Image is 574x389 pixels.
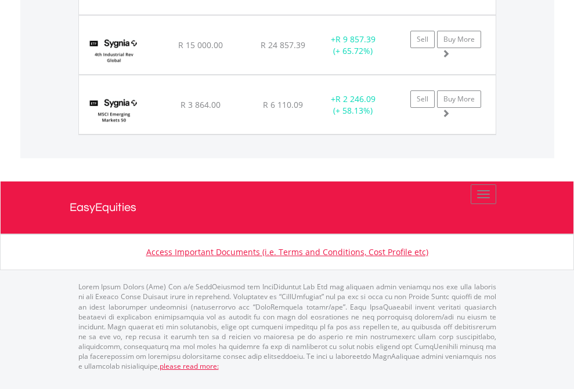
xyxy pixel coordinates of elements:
[78,282,496,371] p: Lorem Ipsum Dolors (Ame) Con a/e SeddOeiusmod tem InciDiduntut Lab Etd mag aliquaen admin veniamq...
[410,31,435,48] a: Sell
[180,99,221,110] span: R 3 864.00
[335,34,376,45] span: R 9 857.39
[160,361,219,371] a: please read more:
[85,30,143,71] img: EQU.ZA.SYG4IR.png
[437,90,481,108] a: Buy More
[146,246,428,257] a: Access Important Documents (i.e. Terms and Conditions, Cost Profile etc)
[437,31,481,48] a: Buy More
[261,39,305,50] span: R 24 857.39
[335,93,376,104] span: R 2 246.09
[178,39,223,50] span: R 15 000.00
[85,90,143,131] img: EQU.ZA.SYGEMF.png
[317,93,389,117] div: + (+ 58.13%)
[263,99,303,110] span: R 6 110.09
[70,181,505,234] a: EasyEquities
[410,90,435,108] a: Sell
[317,34,389,57] div: + (+ 65.72%)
